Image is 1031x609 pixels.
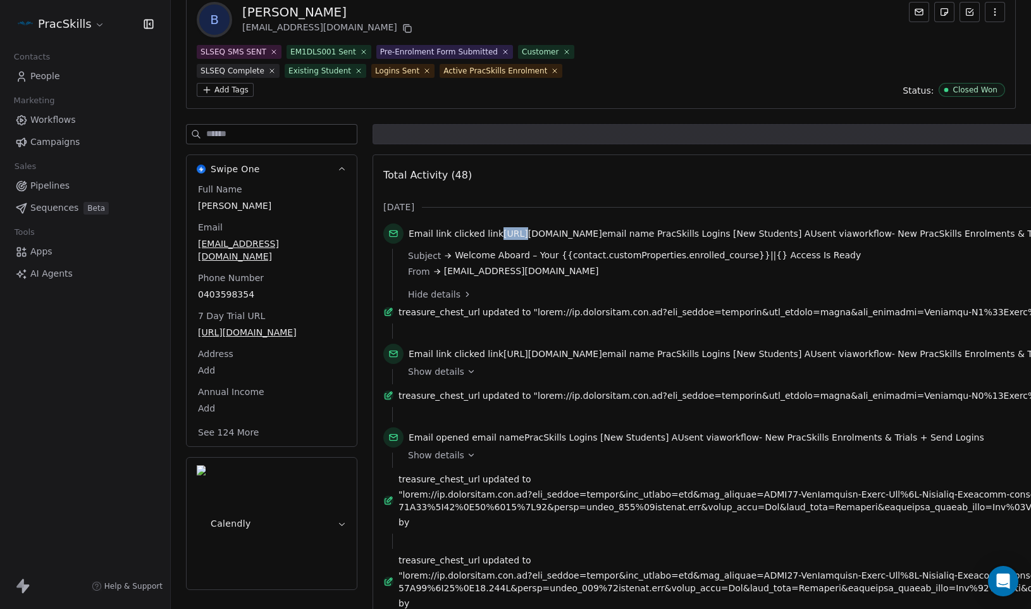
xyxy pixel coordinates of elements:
[198,326,345,339] span: [URL][DOMAIN_NAME]
[408,249,441,262] span: Subject
[30,70,60,83] span: People
[201,46,266,58] div: SLSEQ SMS SENT
[290,46,356,58] div: EM1DLS001 Sent
[383,201,414,213] span: [DATE]
[30,179,70,192] span: Pipelines
[483,473,531,486] span: updated to
[211,517,251,530] span: Calendly
[195,183,245,196] span: Full Name
[288,65,351,77] div: Existing Student
[483,306,531,318] span: updated to
[190,421,266,444] button: See 124 More
[9,157,42,176] span: Sales
[195,310,268,322] span: 7 Day Trial URL
[398,306,480,318] span: treasure_chest_url
[92,581,163,591] a: Help & Support
[201,65,264,77] div: SLSEQ Complete
[197,165,206,173] img: Swipe One
[380,46,498,58] div: Pre-Enrolment Form Submitted
[198,288,345,301] span: 0403598354
[657,229,817,239] span: PracSkills Logins [New Students] AU
[443,65,547,77] div: Active PracSkills Enrolment
[195,386,267,398] span: Annual Income
[18,16,33,32] img: PracSkills%20Email%20Display%20Picture.png
[199,4,230,35] span: B
[455,249,861,262] span: Welcome Aboard – Your {{contact.customProperties.enrolled_course}}||{} Access Is Ready
[10,66,160,87] a: People
[9,223,40,242] span: Tools
[398,473,480,486] span: treasure_chest_url
[988,566,1018,596] div: Open Intercom Messenger
[408,449,464,461] span: Show details
[195,272,266,284] span: Phone Number
[198,237,345,263] span: [EMAIL_ADDRESS][DOMAIN_NAME]
[444,265,599,278] span: [EMAIL_ADDRESS][DOMAIN_NAME]
[15,13,108,35] button: PracSkills
[10,110,160,130] a: Workflows
[503,349,602,359] span: [URL][DOMAIN_NAME]
[8,91,60,110] span: Marketing
[10,241,160,262] a: Apps
[83,202,109,215] span: Beta
[195,348,236,360] span: Address
[765,432,984,443] span: New PracSkills Enrolments & Trials + Send Logins
[30,113,76,127] span: Workflows
[503,229,602,239] span: [URL][DOMAIN_NAME]
[197,465,206,582] img: Calendly
[398,516,409,529] span: by
[409,349,485,359] span: Email link clicked
[187,155,357,183] button: Swipe OneSwipe One
[8,47,56,66] span: Contacts
[383,169,472,181] span: Total Activity (48)
[953,85,997,94] div: Closed Won
[483,554,531,567] span: updated to
[483,389,531,402] span: updated to
[198,402,345,415] span: Add
[187,458,357,589] button: CalendlyCalendly
[187,183,357,446] div: Swipe OneSwipe One
[524,432,684,443] span: PracSkills Logins [New Students] AU
[10,198,160,218] a: SequencesBeta
[903,84,934,97] span: Status:
[408,265,430,278] span: From
[657,349,817,359] span: PracSkills Logins [New Students] AU
[10,175,160,196] a: Pipelines
[242,21,415,36] div: [EMAIL_ADDRESS][DOMAIN_NAME]
[409,431,984,444] span: email name sent via workflow -
[398,389,480,402] span: treasure_chest_url
[522,46,559,58] div: Customer
[30,135,80,149] span: Campaigns
[10,263,160,284] a: AI Agents
[30,245,52,258] span: Apps
[30,267,73,280] span: AI Agents
[195,221,225,234] span: Email
[104,581,163,591] span: Help & Support
[10,132,160,153] a: Campaigns
[375,65,419,77] div: Logins Sent
[398,554,480,567] span: treasure_chest_url
[211,163,260,175] span: Swipe One
[38,16,92,32] span: PracSkills
[198,199,345,212] span: [PERSON_NAME]
[242,3,415,21] div: [PERSON_NAME]
[409,229,485,239] span: Email link clicked
[408,288,460,301] span: Hide details
[409,432,469,443] span: Email opened
[198,364,345,377] span: Add
[30,201,78,215] span: Sequences
[197,83,254,97] button: Add Tags
[408,365,464,378] span: Show details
